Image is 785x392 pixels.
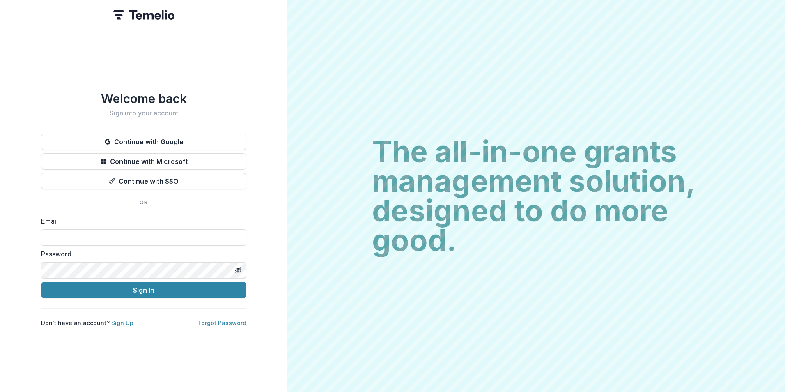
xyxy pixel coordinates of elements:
img: Temelio [113,10,174,20]
h1: Welcome back [41,91,246,106]
a: Sign Up [111,319,133,326]
button: Continue with Google [41,134,246,150]
label: Email [41,216,241,226]
label: Password [41,249,241,259]
button: Toggle password visibility [232,264,245,277]
a: Forgot Password [198,319,246,326]
p: Don't have an account? [41,318,133,327]
h2: Sign into your account [41,109,246,117]
button: Sign In [41,282,246,298]
button: Continue with Microsoft [41,153,246,170]
button: Continue with SSO [41,173,246,189]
